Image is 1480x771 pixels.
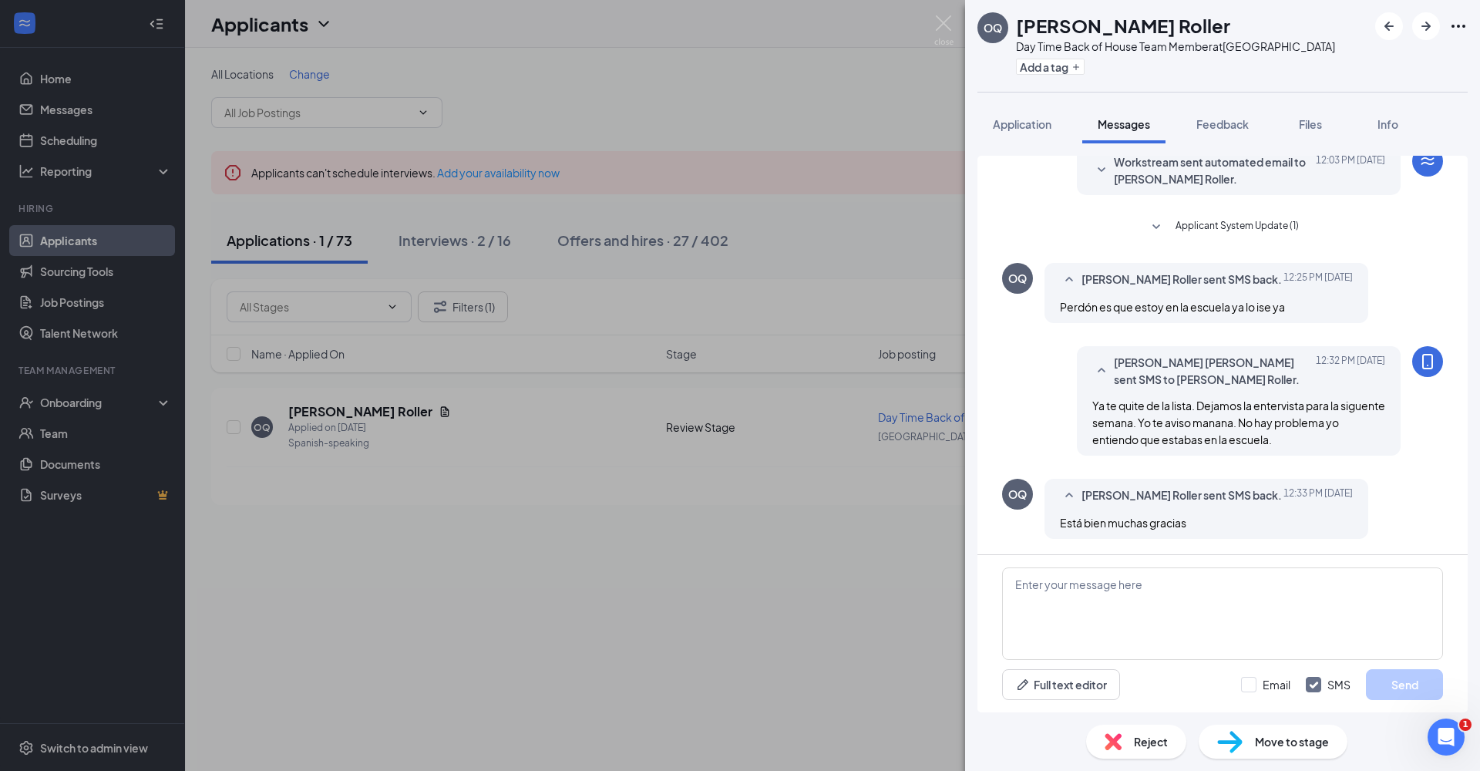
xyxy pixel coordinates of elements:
[1092,161,1111,180] svg: SmallChevronDown
[1098,117,1150,131] span: Messages
[1092,399,1385,446] span: Ya te quite de la lista. Dejamos la entervista para la siguente semana. Yo te aviso manana. No ha...
[1016,12,1230,39] h1: [PERSON_NAME] Roller
[1071,62,1081,72] svg: Plus
[1366,669,1443,700] button: Send
[1196,117,1249,131] span: Feedback
[1418,152,1437,170] svg: WorkstreamLogo
[1176,218,1299,237] span: Applicant System Update (1)
[1255,733,1329,750] span: Move to stage
[1147,218,1165,237] svg: SmallChevronDown
[1412,12,1440,40] button: ArrowRight
[1316,354,1385,388] span: [DATE] 12:32 PM
[1002,669,1120,700] button: Full text editorPen
[1016,59,1085,75] button: PlusAdd a tag
[1147,218,1299,237] button: SmallChevronDownApplicant System Update (1)
[993,117,1051,131] span: Application
[1015,677,1031,692] svg: Pen
[1377,117,1398,131] span: Info
[1092,362,1111,380] svg: SmallChevronUp
[1417,17,1435,35] svg: ArrowRight
[1016,39,1335,54] div: Day Time Back of House Team Member at [GEOGRAPHIC_DATA]
[1134,733,1168,750] span: Reject
[1428,719,1465,756] iframe: Intercom live chat
[1060,516,1186,530] span: Está bien muchas gracias
[984,20,1002,35] div: OQ
[1008,487,1027,502] div: OQ
[1008,271,1027,286] div: OQ
[1060,300,1285,314] span: Perdón es que estoy en la escuela ya lo ise ya
[1299,117,1322,131] span: Files
[1380,17,1398,35] svg: ArrowLeftNew
[1081,271,1282,289] span: [PERSON_NAME] Roller sent SMS back.
[1375,12,1403,40] button: ArrowLeftNew
[1316,153,1385,187] span: [DATE] 12:03 PM
[1114,354,1316,388] span: [PERSON_NAME] [PERSON_NAME] sent SMS to [PERSON_NAME] Roller.
[1283,487,1353,505] span: [DATE] 12:33 PM
[1459,719,1472,731] span: 1
[1418,352,1437,371] svg: MobileSms
[1060,271,1078,289] svg: SmallChevronUp
[1283,271,1353,289] span: [DATE] 12:25 PM
[1060,487,1078,505] svg: SmallChevronUp
[1114,153,1316,187] span: Workstream sent automated email to [PERSON_NAME] Roller.
[1449,17,1468,35] svg: Ellipses
[1081,487,1282,505] span: [PERSON_NAME] Roller sent SMS back.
